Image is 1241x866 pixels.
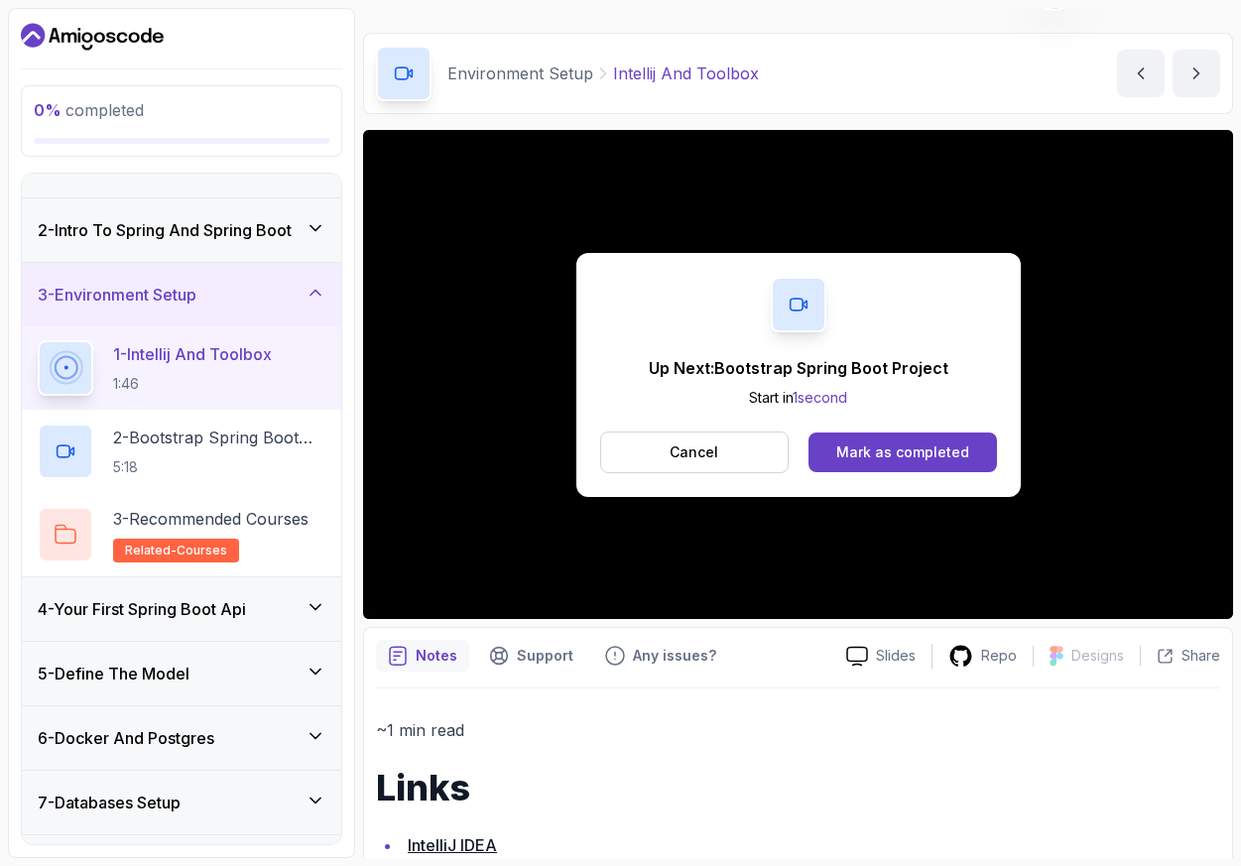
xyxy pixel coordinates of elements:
button: Feedback button [593,640,728,672]
p: 5:18 [113,457,325,477]
span: related-courses [125,543,227,558]
button: next content [1173,50,1220,97]
button: 3-Environment Setup [22,263,341,326]
h3: 7 - Databases Setup [38,791,181,814]
h3: 6 - Docker And Postgres [38,726,214,750]
p: Share [1181,646,1220,666]
button: Mark as completed [808,433,996,472]
button: previous content [1117,50,1165,97]
span: completed [34,100,144,120]
p: Designs [1071,646,1124,666]
button: notes button [376,640,469,672]
button: Share [1140,646,1220,666]
p: ~1 min read [376,716,1220,744]
button: 3-Recommended Coursesrelated-courses [38,507,325,562]
p: Support [517,646,573,666]
button: Cancel [600,432,790,473]
button: Support button [477,640,585,672]
p: 1:46 [113,374,272,394]
a: Repo [932,644,1033,669]
button: 4-Your First Spring Boot Api [22,577,341,641]
a: Dashboard [21,21,164,53]
h3: 4 - Your First Spring Boot Api [38,597,246,621]
p: Slides [876,646,916,666]
button: 2-Intro To Spring And Spring Boot [22,198,341,262]
p: 2 - Bootstrap Spring Boot Project [113,426,325,449]
p: Environment Setup [447,62,593,85]
iframe: 1 - IntelliJ and Toolbox [363,130,1233,619]
p: Intellij And Toolbox [613,62,759,85]
p: 3 - Recommended Courses [113,507,309,531]
h3: 2 - Intro To Spring And Spring Boot [38,218,292,242]
p: Cancel [670,442,718,462]
h3: 3 - Environment Setup [38,283,196,307]
button: 7-Databases Setup [22,771,341,834]
a: IntelliJ IDEA [408,835,497,855]
button: 2-Bootstrap Spring Boot Project5:18 [38,424,325,479]
p: Up Next: Bootstrap Spring Boot Project [649,356,948,380]
button: 1-Intellij And Toolbox1:46 [38,340,325,396]
div: Mark as completed [836,442,969,462]
a: Slides [830,646,931,667]
h1: Links [376,768,1220,807]
span: 0 % [34,100,62,120]
p: Any issues? [633,646,716,666]
span: 1 second [793,389,847,406]
h3: 5 - Define The Model [38,662,189,685]
p: 1 - Intellij And Toolbox [113,342,272,366]
p: Start in [649,388,948,408]
button: 5-Define The Model [22,642,341,705]
p: Repo [981,646,1017,666]
button: 6-Docker And Postgres [22,706,341,770]
p: Notes [416,646,457,666]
